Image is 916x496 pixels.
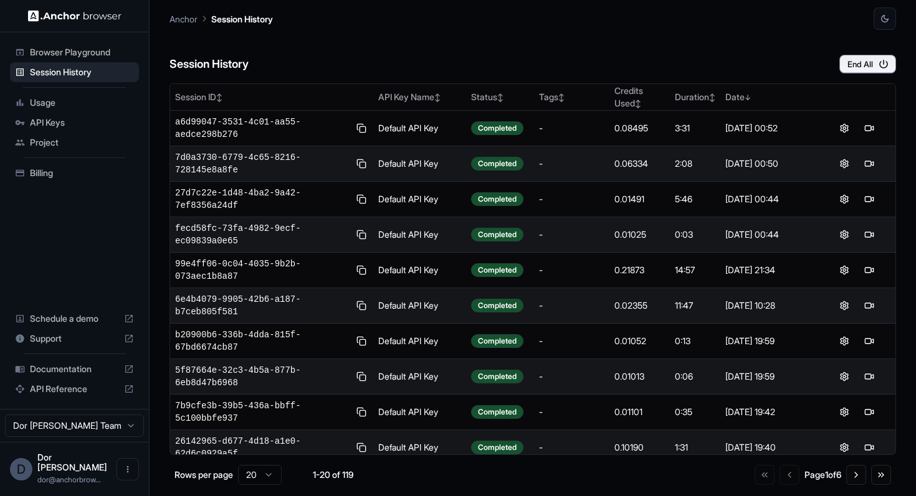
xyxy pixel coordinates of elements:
[614,193,665,205] div: 0.01491
[10,309,139,329] div: Schedule a demo
[725,91,813,103] div: Date
[839,55,896,73] button: End All
[373,288,466,324] td: Default API Key
[174,469,233,481] p: Rows per page
[434,93,441,102] span: ↕
[471,192,523,206] div: Completed
[614,406,665,418] div: 0.01101
[471,91,529,103] div: Status
[725,406,813,418] div: [DATE] 19:42
[539,406,604,418] div: -
[10,42,139,62] div: Browser Playground
[471,334,523,348] div: Completed
[175,116,350,141] span: a6d99047-3531-4c01-aa55-aedce298b276
[211,12,273,26] p: Session History
[10,163,139,183] div: Billing
[373,146,466,182] td: Default API Key
[373,430,466,466] td: Default API Key
[675,264,715,276] div: 14:57
[675,299,715,312] div: 11:47
[10,113,139,133] div: API Keys
[725,193,813,205] div: [DATE] 00:44
[10,62,139,82] div: Session History
[175,91,368,103] div: Session ID
[169,55,249,73] h6: Session History
[10,329,139,349] div: Support
[175,222,350,247] span: fecd58fc-73fa-4982-9ecf-ec09839a0e65
[373,182,466,217] td: Default API Key
[378,91,461,103] div: API Key Name
[675,157,715,170] div: 2:08
[539,193,604,205] div: -
[471,299,523,312] div: Completed
[725,370,813,383] div: [DATE] 19:59
[614,85,665,110] div: Credits Used
[745,93,751,102] span: ↓
[539,370,604,383] div: -
[725,299,813,312] div: [DATE] 10:28
[373,359,466,395] td: Default API Key
[471,405,523,419] div: Completed
[30,383,119,395] span: API Reference
[30,66,134,78] span: Session History
[37,475,101,484] span: dor@anchorbrowser.io
[675,228,715,241] div: 0:03
[37,452,107,472] span: Dor Dankner
[471,263,523,277] div: Completed
[635,99,641,108] span: ↕
[539,441,604,454] div: -
[175,364,350,389] span: 5f87664e-32c3-4b5a-877b-6eb8d47b6968
[471,228,523,241] div: Completed
[675,441,715,454] div: 1:31
[169,12,273,26] nav: breadcrumb
[725,228,813,241] div: [DATE] 00:44
[373,395,466,430] td: Default API Key
[539,299,604,312] div: -
[675,122,715,134] div: 3:31
[30,363,119,375] span: Documentation
[117,458,139,480] button: Open menu
[614,157,665,170] div: 0.06334
[175,151,350,176] span: 7d0a3730-6779-4c65-8216-728145e8a8fe
[175,187,350,212] span: 27d7c22e-1d48-4ba2-9a42-7ef8356a24df
[675,370,715,383] div: 0:06
[302,469,364,481] div: 1-20 of 119
[175,258,350,283] span: 99e4ff06-0c04-4035-9b2b-073aec1b8a87
[675,91,715,103] div: Duration
[30,167,134,179] span: Billing
[725,335,813,347] div: [DATE] 19:59
[614,335,665,347] div: 0.01052
[539,335,604,347] div: -
[30,136,134,149] span: Project
[539,122,604,134] div: -
[175,400,350,424] span: 7b9cfe3b-39b5-436a-bbff-5c100bbfe937
[675,335,715,347] div: 0:13
[539,91,604,103] div: Tags
[28,10,122,22] img: Anchor Logo
[675,193,715,205] div: 5:46
[471,370,523,383] div: Completed
[725,122,813,134] div: [DATE] 00:52
[30,332,119,345] span: Support
[30,116,134,129] span: API Keys
[614,370,665,383] div: 0.01013
[558,93,565,102] span: ↕
[175,329,350,353] span: b20900b6-336b-4dda-815f-67bd6674cb87
[539,157,604,170] div: -
[216,93,222,102] span: ↕
[804,469,841,481] div: Page 1 of 6
[614,441,665,454] div: 0.10190
[471,121,523,135] div: Completed
[30,96,134,109] span: Usage
[709,93,715,102] span: ↕
[175,293,350,318] span: 6e4b4079-9905-42b6-a187-b7ceb805f581
[10,133,139,152] div: Project
[10,93,139,113] div: Usage
[30,312,119,325] span: Schedule a demo
[373,324,466,359] td: Default API Key
[175,435,350,460] span: 26142965-d677-4d18-a1e0-62d6c0929a5f
[169,12,198,26] p: Anchor
[539,228,604,241] div: -
[725,441,813,454] div: [DATE] 19:40
[10,379,139,399] div: API Reference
